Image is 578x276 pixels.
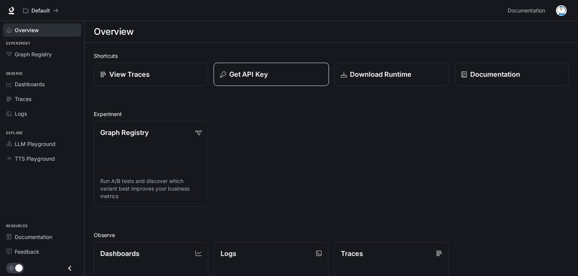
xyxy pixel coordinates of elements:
[334,63,449,86] a: Download Runtime
[3,245,81,258] a: Feedback
[15,264,23,272] span: Dark mode toggle
[3,78,81,91] a: Dashboards
[100,177,202,200] p: Run A/B tests and discover which variant best improves your business metrics
[350,69,412,79] p: Download Runtime
[3,137,81,150] a: LLM Playground
[100,127,149,138] p: Graph Registry
[3,92,81,105] a: Traces
[100,248,140,259] p: Dashboards
[15,26,39,34] span: Overview
[15,155,55,163] span: TTS Playground
[221,248,236,259] p: Logs
[556,5,567,16] img: User avatar
[508,6,545,16] span: Documentation
[94,121,208,207] a: Graph RegistryRun A/B tests and discover which variant best improves your business metrics
[3,107,81,120] a: Logs
[455,63,569,86] a: Documentation
[31,8,50,14] p: Default
[3,230,81,243] a: Documentation
[3,152,81,165] a: TTS Playground
[94,24,134,39] h1: Overview
[15,233,52,241] span: Documentation
[61,260,78,276] button: Close drawer
[94,231,569,239] h2: Observe
[554,3,569,18] button: User avatar
[470,69,520,79] p: Documentation
[229,69,268,79] p: Get API Key
[15,110,27,118] span: Logs
[15,50,52,58] span: Graph Registry
[15,248,39,256] span: Feedback
[94,63,208,86] a: View Traces
[109,69,150,79] p: View Traces
[15,140,56,148] span: LLM Playground
[15,95,31,103] span: Traces
[94,110,569,118] h2: Experiment
[213,63,329,86] button: Get API Key
[3,23,81,37] a: Overview
[505,3,551,18] a: Documentation
[3,48,81,61] a: Graph Registry
[94,52,569,60] h2: Shortcuts
[20,3,62,18] button: All workspaces
[15,80,45,88] span: Dashboards
[341,248,363,259] p: Traces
